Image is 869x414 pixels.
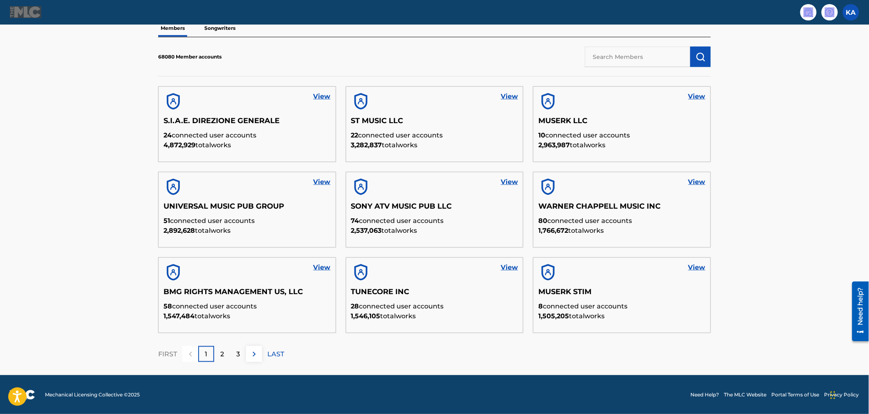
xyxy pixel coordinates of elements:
[538,116,706,130] h5: MUSERK LLC
[831,383,835,407] div: Drag
[843,4,859,20] div: User Menu
[267,349,284,359] p: LAST
[696,52,706,62] img: Search Works
[249,349,259,359] img: right
[351,311,518,321] p: total works
[351,263,371,282] img: account
[691,391,719,398] a: Need Help?
[846,278,869,344] iframe: Resource Center
[314,263,331,272] a: View
[163,216,331,226] p: connected user accounts
[501,177,518,187] a: View
[772,391,820,398] a: Portal Terms of Use
[538,141,570,149] span: 2,963,987
[163,130,331,140] p: connected user accounts
[538,311,706,321] p: total works
[163,177,183,197] img: account
[538,177,558,197] img: account
[163,140,331,150] p: total works
[351,226,518,236] p: total works
[163,301,331,311] p: connected user accounts
[351,217,359,225] span: 74
[538,312,569,320] span: 1,505,205
[538,263,558,282] img: account
[220,349,224,359] p: 2
[538,302,543,310] span: 8
[538,140,706,150] p: total works
[351,302,359,310] span: 28
[351,301,518,311] p: connected user accounts
[825,7,835,17] img: help
[10,6,41,18] img: MLC Logo
[158,349,177,359] p: FIRST
[688,263,706,272] a: View
[538,216,706,226] p: connected user accounts
[163,202,331,216] h5: UNIVERSAL MUSIC PUB GROUP
[538,226,706,236] p: total works
[804,7,813,17] img: search
[163,131,172,139] span: 24
[538,202,706,216] h5: WARNER CHAPPELL MUSIC INC
[163,302,172,310] span: 58
[163,141,195,149] span: 4,872,929
[585,47,690,67] input: Search Members
[158,20,187,37] p: Members
[351,312,381,320] span: 1,546,105
[314,177,331,187] a: View
[538,217,547,225] span: 80
[351,116,518,130] h5: ST MUSIC LLC
[501,263,518,272] a: View
[163,263,183,282] img: account
[45,391,140,398] span: Mechanical Licensing Collective © 2025
[538,130,706,140] p: connected user accounts
[351,287,518,301] h5: TUNECORE INC
[163,287,331,301] h5: BMG RIGHTS MANAGEMENT US, LLC
[351,227,382,234] span: 2,537,063
[351,92,371,111] img: account
[163,311,331,321] p: total works
[501,92,518,101] a: View
[538,287,706,301] h5: MUSERK STIM
[538,227,568,234] span: 1,766,672
[163,116,331,130] h5: S.I.A.E. DIREZIONE GENERALE
[351,216,518,226] p: connected user accounts
[10,390,35,400] img: logo
[205,349,208,359] p: 1
[824,391,859,398] a: Privacy Policy
[688,177,706,187] a: View
[538,301,706,311] p: connected user accounts
[822,4,838,20] div: Help
[163,226,331,236] p: total works
[351,202,518,216] h5: SONY ATV MUSIC PUB LLC
[163,217,170,225] span: 51
[314,92,331,101] a: View
[538,92,558,111] img: account
[800,4,817,20] a: Public Search
[351,131,358,139] span: 22
[688,92,706,101] a: View
[724,391,767,398] a: The MLC Website
[351,130,518,140] p: connected user accounts
[351,140,518,150] p: total works
[538,131,545,139] span: 10
[236,349,240,359] p: 3
[351,177,371,197] img: account
[158,53,222,61] p: 68080 Member accounts
[163,92,183,111] img: account
[202,20,238,37] p: Songwriters
[828,375,869,414] iframe: Chat Widget
[163,227,195,234] span: 2,892,628
[351,141,382,149] span: 3,282,837
[163,312,195,320] span: 1,547,484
